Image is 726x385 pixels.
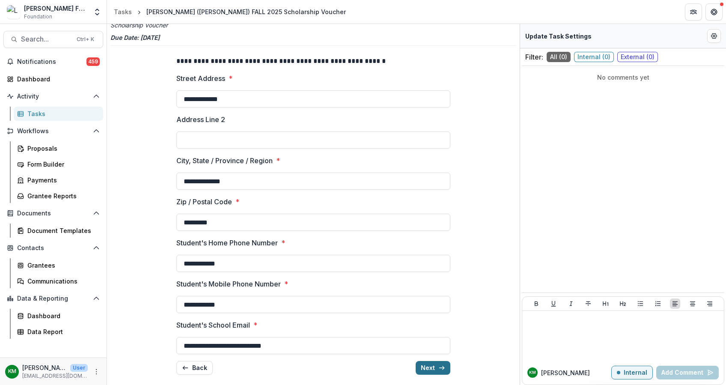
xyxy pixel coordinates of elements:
button: Open Documents [3,206,103,220]
button: More [91,367,101,377]
div: Kate Morris [8,369,16,374]
p: [PERSON_NAME] [22,363,67,372]
button: Next [416,361,450,375]
button: Heading 2 [618,298,628,309]
span: All ( 0 ) [547,52,571,62]
p: Zip / Postal Code [176,197,232,207]
button: Partners [685,3,702,21]
span: Internal ( 0 ) [574,52,614,62]
p: Update Task Settings [525,32,592,41]
a: Grantee Reports [14,189,103,203]
span: External ( 0 ) [617,52,658,62]
button: Underline [548,298,559,309]
div: Ctrl + K [75,35,96,44]
a: Form Builder [14,157,103,171]
button: Edit Form Settings [707,29,721,43]
div: Dashboard [17,75,96,84]
div: Document Templates [27,226,96,235]
p: Filter: [525,52,543,62]
span: Notifications [17,58,86,66]
button: Back [176,361,213,375]
p: No comments yet [525,73,721,82]
p: [PERSON_NAME] [541,368,590,377]
img: Lavelle Fund for the Blind [7,5,21,19]
button: Get Help [705,3,723,21]
button: Strike [583,298,593,309]
button: Add Comment [656,366,719,379]
span: Contacts [17,245,89,252]
div: Form Builder [27,160,96,169]
p: Internal [624,369,647,376]
button: Open entity switcher [91,3,103,21]
button: Align Right [705,298,715,309]
a: Communications [14,274,103,288]
button: Bullet List [635,298,646,309]
div: Payments [27,176,96,185]
a: Payments [14,173,103,187]
div: Communications [27,277,96,286]
a: Tasks [14,107,103,121]
p: Student's Home Phone Number [176,238,278,248]
div: Grantees [27,261,96,270]
p: User [70,364,88,372]
div: Data Report [27,327,96,336]
nav: breadcrumb [110,6,349,18]
button: Open Data & Reporting [3,292,103,305]
span: Foundation [24,13,52,21]
a: Document Templates [14,224,103,238]
div: [PERSON_NAME] Fund for the Blind [24,4,88,13]
a: Grantees [14,258,103,272]
div: [PERSON_NAME] ([PERSON_NAME]) FALL 2025 Scholarship Voucher [146,7,346,16]
div: Tasks [27,109,96,118]
button: Align Left [670,298,680,309]
p: Street Address [176,73,225,84]
div: Tasks [114,7,132,16]
button: Notifications459 [3,55,103,69]
button: Align Center [687,298,698,309]
button: Open Workflows [3,124,103,138]
button: Bold [531,298,542,309]
button: Heading 1 [601,298,611,309]
div: Kate Morris [529,370,536,375]
a: Proposals [14,141,103,155]
a: Data Report [14,325,103,339]
span: Data & Reporting [17,295,89,302]
div: Proposals [27,144,96,153]
button: Open Activity [3,90,103,103]
span: Search... [21,35,71,43]
p: [EMAIL_ADDRESS][DOMAIN_NAME] [22,372,88,380]
div: Grantee Reports [27,191,96,200]
a: Tasks [110,6,135,18]
p: Student's School Email [176,320,250,330]
div: Dashboard [27,311,96,320]
button: Search... [3,31,103,48]
span: 459 [86,57,100,66]
p: City, State / Province / Region [176,155,273,166]
button: Italicize [566,298,576,309]
button: Internal [611,366,653,379]
p: Student's Mobile Phone Number [176,279,281,289]
span: Workflows [17,128,89,135]
button: Open Contacts [3,241,103,255]
p: Address Line 2 [176,114,225,125]
a: Dashboard [14,309,103,323]
a: Dashboard [3,72,103,86]
p: Due Date: [DATE] [110,33,516,42]
span: Activity [17,93,89,100]
button: Ordered List [653,298,663,309]
span: Documents [17,210,89,217]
